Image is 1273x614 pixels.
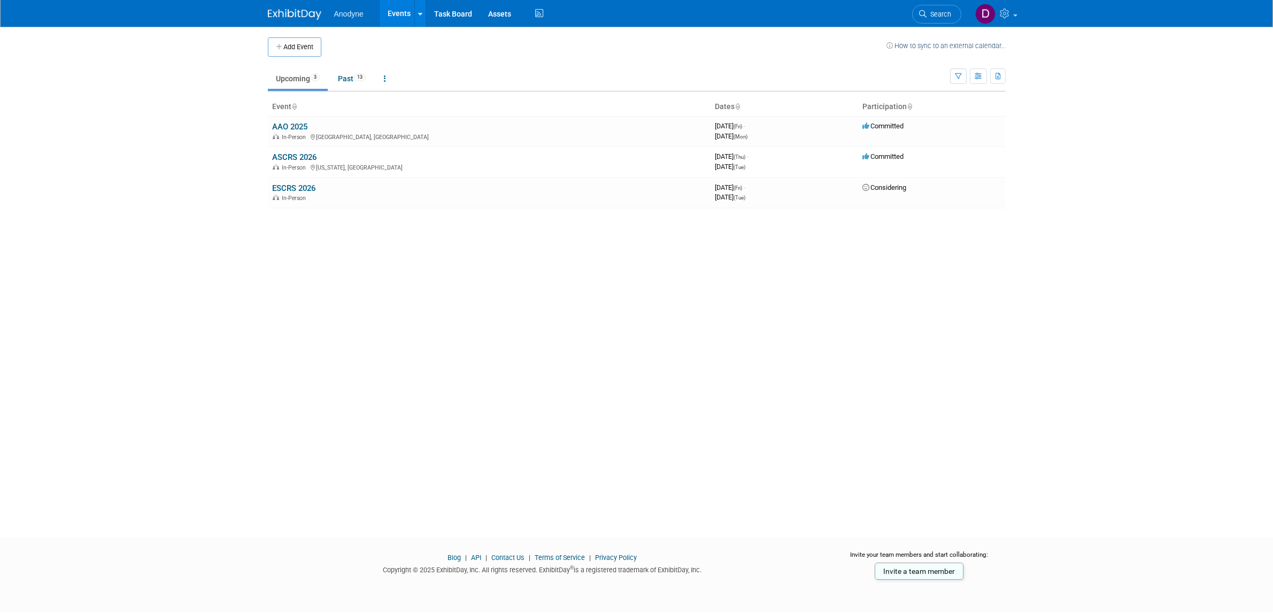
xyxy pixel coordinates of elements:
[291,102,297,111] a: Sort by Event Name
[975,4,996,24] img: Dawn Jozwiak
[715,132,747,140] span: [DATE]
[268,563,817,575] div: Copyright © 2025 ExhibitDay, Inc. All rights reserved. ExhibitDay is a registered trademark of Ex...
[744,183,745,191] span: -
[268,98,711,116] th: Event
[272,122,307,132] a: AAO 2025
[715,152,749,160] span: [DATE]
[715,122,745,130] span: [DATE]
[273,134,279,139] img: In-Person Event
[354,73,366,81] span: 13
[907,102,912,111] a: Sort by Participation Type
[462,554,469,562] span: |
[927,10,951,18] span: Search
[735,102,740,111] a: Sort by Start Date
[282,195,309,202] span: In-Person
[734,164,745,170] span: (Tue)
[747,152,749,160] span: -
[570,565,574,571] sup: ®
[282,164,309,171] span: In-Person
[912,5,961,24] a: Search
[711,98,858,116] th: Dates
[334,10,364,18] span: Anodyne
[268,68,328,89] a: Upcoming3
[734,124,742,129] span: (Fri)
[595,554,637,562] a: Privacy Policy
[272,132,706,141] div: [GEOGRAPHIC_DATA], [GEOGRAPHIC_DATA]
[862,183,906,191] span: Considering
[282,134,309,141] span: In-Person
[526,554,533,562] span: |
[734,195,745,201] span: (Tue)
[448,554,461,562] a: Blog
[268,9,321,20] img: ExhibitDay
[715,193,745,201] span: [DATE]
[715,183,745,191] span: [DATE]
[833,550,1006,566] div: Invite your team members and start collaborating:
[862,122,904,130] span: Committed
[587,554,593,562] span: |
[268,37,321,57] button: Add Event
[272,152,317,162] a: ASCRS 2026
[330,68,374,89] a: Past13
[862,152,904,160] span: Committed
[858,98,1006,116] th: Participation
[273,164,279,170] img: In-Person Event
[535,554,585,562] a: Terms of Service
[272,183,315,193] a: ESCRS 2026
[272,163,706,171] div: [US_STATE], [GEOGRAPHIC_DATA]
[491,554,524,562] a: Contact Us
[471,554,481,562] a: API
[311,73,320,81] span: 3
[734,134,747,140] span: (Mon)
[744,122,745,130] span: -
[886,42,1006,50] a: How to sync to an external calendar...
[273,195,279,200] img: In-Person Event
[875,563,963,580] a: Invite a team member
[734,185,742,191] span: (Fri)
[483,554,490,562] span: |
[734,154,745,160] span: (Thu)
[715,163,745,171] span: [DATE]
